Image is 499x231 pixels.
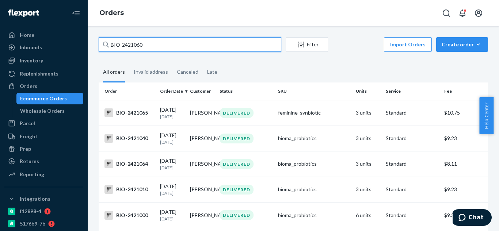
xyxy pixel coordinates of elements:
div: Integrations [20,195,50,203]
ol: breadcrumbs [94,3,130,24]
div: f12898-4 [20,208,41,215]
div: bioma_probiotics [278,135,350,142]
a: Replenishments [4,68,83,80]
button: Open Search Box [439,6,454,20]
td: $9.23 [441,177,488,202]
div: Create order [442,41,483,48]
button: Open account menu [471,6,486,20]
p: Standard [386,212,438,219]
a: 5176b9-7b [4,218,83,230]
div: feminine_synbiotic [278,109,350,116]
div: All orders [103,62,125,82]
div: BIO-2421010 [104,185,154,194]
div: Wholesale Orders [20,107,65,115]
div: [DATE] [160,106,184,120]
button: Import Orders [384,37,432,52]
th: Units [353,82,383,100]
th: Status [217,82,275,100]
p: Standard [386,109,438,116]
div: Customer [190,88,214,94]
td: [PERSON_NAME] [187,126,217,151]
div: bioma_probiotics [278,160,350,168]
div: [DATE] [160,132,184,145]
p: [DATE] [160,139,184,145]
a: Returns [4,155,83,167]
a: Orders [99,9,124,17]
div: Filter [286,41,328,48]
a: f12898-4 [4,205,83,217]
a: Reporting [4,169,83,180]
th: SKU [275,82,353,100]
div: Replenishments [20,70,58,77]
p: Standard [386,186,438,193]
td: $9.31 [441,203,488,228]
button: Help Center [479,97,494,134]
th: Fee [441,82,488,100]
div: [DATE] [160,208,184,222]
div: DELIVERED [220,108,254,118]
td: [PERSON_NAME] [187,177,217,202]
td: [PERSON_NAME] [187,203,217,228]
p: [DATE] [160,190,184,196]
p: [DATE] [160,113,184,120]
div: Orders [20,82,37,90]
div: BIO-2421000 [104,211,154,220]
div: Returns [20,158,39,165]
td: [PERSON_NAME] [187,100,217,126]
button: Close Navigation [69,6,83,20]
td: $10.75 [441,100,488,126]
p: [DATE] [160,216,184,222]
div: BIO-2421040 [104,134,154,143]
div: Invalid address [134,62,168,81]
button: Integrations [4,193,83,205]
div: Inbounds [20,44,42,51]
button: Create order [436,37,488,52]
div: Prep [20,145,31,153]
a: Inbounds [4,42,83,53]
th: Order Date [157,82,187,100]
div: [DATE] [160,157,184,171]
td: 3 units [353,126,383,151]
button: Filter [286,37,328,52]
div: BIO-2421065 [104,108,154,117]
img: Flexport logo [8,9,39,17]
p: Standard [386,135,438,142]
div: DELIVERED [220,159,254,169]
iframe: Opens a widget where you can chat to one of our agents [453,209,492,227]
div: bioma_probiotics [278,186,350,193]
p: Standard [386,160,438,168]
a: Freight [4,131,83,142]
div: Parcel [20,120,35,127]
a: Orders [4,80,83,92]
td: 3 units [353,151,383,177]
div: Freight [20,133,38,140]
div: DELIVERED [220,185,254,195]
div: DELIVERED [220,134,254,143]
input: Search orders [99,37,281,52]
div: Late [207,62,217,81]
div: [DATE] [160,183,184,196]
div: BIO-2421064 [104,159,154,168]
div: DELIVERED [220,210,254,220]
a: Ecommerce Orders [16,93,84,104]
td: 3 units [353,177,383,202]
div: bioma_probiotics [278,212,350,219]
button: Open notifications [455,6,470,20]
div: Reporting [20,171,44,178]
a: Home [4,29,83,41]
a: Prep [4,143,83,155]
a: Parcel [4,118,83,129]
td: 6 units [353,203,383,228]
div: Ecommerce Orders [20,95,67,102]
div: Canceled [177,62,198,81]
div: Home [20,31,34,39]
a: Inventory [4,55,83,66]
td: $9.23 [441,126,488,151]
div: 5176b9-7b [20,220,45,227]
th: Order [99,82,157,100]
td: 3 units [353,100,383,126]
td: [PERSON_NAME] [187,151,217,177]
td: $8.11 [441,151,488,177]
